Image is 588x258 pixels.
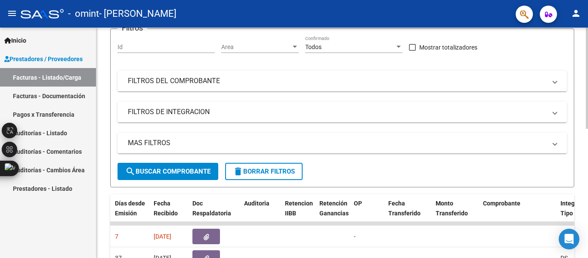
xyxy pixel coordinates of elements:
[68,4,99,23] span: - omint
[233,166,243,177] mat-icon: delete
[128,107,546,117] mat-panel-title: FILTROS DE INTEGRACION
[354,200,362,207] span: OP
[316,194,350,232] datatable-header-cell: Retención Ganancias
[244,200,269,207] span: Auditoria
[233,168,295,175] span: Borrar Filtros
[118,133,567,153] mat-expansion-panel-header: MAS FILTROS
[125,166,136,177] mat-icon: search
[118,102,567,122] mat-expansion-panel-header: FILTROS DE INTEGRACION
[118,22,147,34] h3: Filtros
[225,163,303,180] button: Borrar Filtros
[4,54,83,64] span: Prestadores / Proveedores
[118,163,218,180] button: Buscar Comprobante
[385,194,432,232] datatable-header-cell: Fecha Transferido
[4,36,26,45] span: Inicio
[419,42,477,53] span: Mostrar totalizadores
[483,200,520,207] span: Comprobante
[150,194,189,232] datatable-header-cell: Fecha Recibido
[436,200,468,217] span: Monto Transferido
[354,233,356,240] span: -
[154,233,171,240] span: [DATE]
[189,194,241,232] datatable-header-cell: Doc Respaldatoria
[282,194,316,232] datatable-header-cell: Retencion IIBB
[480,194,557,232] datatable-header-cell: Comprobante
[118,71,567,91] mat-expansion-panel-header: FILTROS DEL COMPROBANTE
[319,200,349,217] span: Retención Ganancias
[571,8,581,19] mat-icon: person
[115,200,145,217] span: Días desde Emisión
[7,8,17,19] mat-icon: menu
[111,194,150,232] datatable-header-cell: Días desde Emisión
[559,229,579,249] div: Open Intercom Messenger
[285,200,313,217] span: Retencion IIBB
[221,44,291,51] span: Area
[115,233,118,240] span: 7
[154,200,178,217] span: Fecha Recibido
[388,200,421,217] span: Fecha Transferido
[128,76,546,86] mat-panel-title: FILTROS DEL COMPROBANTE
[305,44,322,50] span: Todos
[99,4,176,23] span: - [PERSON_NAME]
[350,194,385,232] datatable-header-cell: OP
[125,168,210,175] span: Buscar Comprobante
[432,194,480,232] datatable-header-cell: Monto Transferido
[192,200,231,217] span: Doc Respaldatoria
[128,138,546,148] mat-panel-title: MAS FILTROS
[241,194,282,232] datatable-header-cell: Auditoria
